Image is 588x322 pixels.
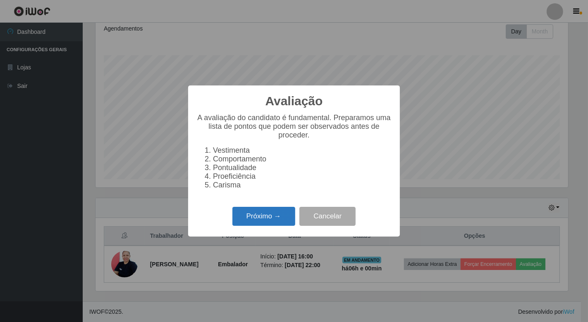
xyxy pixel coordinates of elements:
[265,94,323,109] h2: Avaliação
[299,207,356,226] button: Cancelar
[213,155,392,163] li: Comportamento
[196,114,392,140] p: A avaliação do candidato é fundamental. Preparamos uma lista de pontos que podem ser observados a...
[213,163,392,172] li: Pontualidade
[232,207,295,226] button: Próximo →
[213,146,392,155] li: Vestimenta
[213,181,392,189] li: Carisma
[213,172,392,181] li: Proeficiência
